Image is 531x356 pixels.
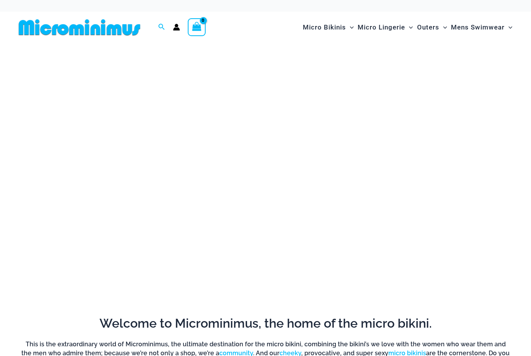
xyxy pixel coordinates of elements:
span: Micro Bikinis [303,17,346,37]
span: Mens Swimwear [451,17,505,37]
a: OutersMenu ToggleMenu Toggle [415,16,449,39]
nav: Site Navigation [300,14,515,40]
a: Account icon link [173,24,180,31]
span: Menu Toggle [505,17,512,37]
h2: Welcome to Microminimus, the home of the micro bikini. [21,315,510,332]
img: MM SHOP LOGO FLAT [16,19,143,36]
span: Outers [417,17,439,37]
a: Search icon link [158,23,165,32]
a: Micro LingerieMenu ToggleMenu Toggle [356,16,415,39]
span: Menu Toggle [439,17,447,37]
span: Micro Lingerie [358,17,405,37]
a: View Shopping Cart, empty [188,18,206,36]
a: Mens SwimwearMenu ToggleMenu Toggle [449,16,514,39]
span: Menu Toggle [405,17,413,37]
span: Menu Toggle [346,17,354,37]
a: Micro BikinisMenu ToggleMenu Toggle [301,16,356,39]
